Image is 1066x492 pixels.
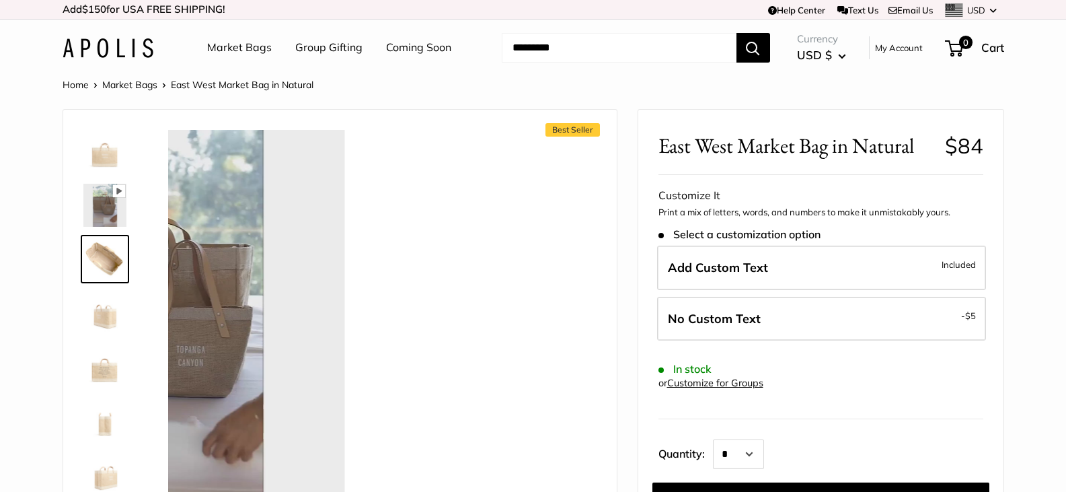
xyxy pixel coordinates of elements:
[81,235,129,283] a: East West Market Bag in Natural
[657,297,986,341] label: Leave Blank
[668,260,768,275] span: Add Custom Text
[797,30,846,48] span: Currency
[658,133,935,158] span: East West Market Bag in Natural
[295,38,363,58] a: Group Gifting
[658,363,712,376] span: In stock
[736,33,770,63] button: Search
[961,308,976,324] span: -
[658,186,983,206] div: Customize It
[545,123,600,137] span: Best Seller
[81,127,129,176] a: East West Market Bag in Natural
[83,399,126,442] img: East West Market Bag in Natural
[958,36,972,49] span: 0
[63,38,153,58] img: Apolis
[658,228,821,241] span: Select a customization option
[837,5,878,15] a: Text Us
[942,256,976,273] span: Included
[81,181,129,230] a: East West Market Bag in Natural
[83,345,126,388] img: East West Market Bag in Natural
[83,238,126,281] img: East West Market Bag in Natural
[83,291,126,335] img: East West Market Bag in Natural
[81,343,129,391] a: East West Market Bag in Natural
[797,48,832,62] span: USD $
[946,37,1004,59] a: 0 Cart
[797,44,846,66] button: USD $
[981,40,1004,55] span: Cart
[386,38,451,58] a: Coming Soon
[81,396,129,445] a: East West Market Bag in Natural
[657,246,986,290] label: Add Custom Text
[102,79,157,91] a: Market Bags
[658,206,983,219] p: Print a mix of letters, words, and numbers to make it unmistakably yours.
[502,33,736,63] input: Search...
[658,374,763,392] div: or
[207,38,272,58] a: Market Bags
[658,435,713,469] label: Quantity:
[83,130,126,173] img: East West Market Bag in Natural
[888,5,933,15] a: Email Us
[82,3,106,15] span: $150
[63,76,313,94] nav: Breadcrumb
[668,311,761,326] span: No Custom Text
[63,79,89,91] a: Home
[967,5,985,15] span: USD
[667,377,763,389] a: Customize for Groups
[171,79,313,91] span: East West Market Bag in Natural
[875,40,923,56] a: My Account
[83,184,126,227] img: East West Market Bag in Natural
[945,133,983,159] span: $84
[768,5,825,15] a: Help Center
[965,310,976,321] span: $5
[81,289,129,337] a: East West Market Bag in Natural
